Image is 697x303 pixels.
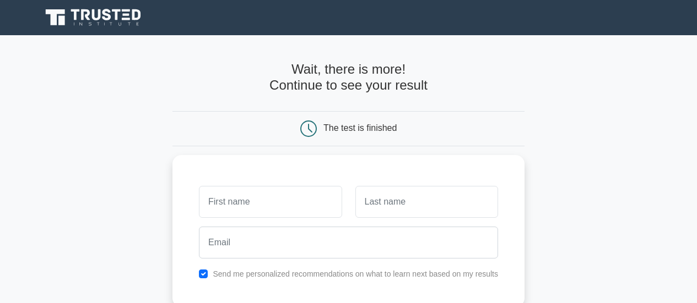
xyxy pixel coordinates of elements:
[213,269,498,278] label: Send me personalized recommendations on what to learn next based on my results
[323,123,397,133] div: The test is finished
[355,186,498,218] input: Last name
[199,227,498,258] input: Email
[172,62,525,93] h4: Wait, there is more! Continue to see your result
[199,186,342,218] input: First name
